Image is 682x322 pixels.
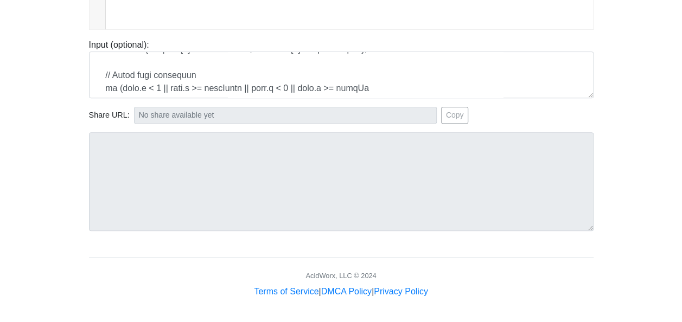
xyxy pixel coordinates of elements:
div: | | [254,285,428,298]
a: Privacy Policy [374,287,428,296]
div: Input (optional): [81,38,602,98]
div: AcidWorx, LLC © 2024 [305,271,376,281]
a: DMCA Policy [321,287,372,296]
button: Copy [441,107,469,124]
a: Terms of Service [254,287,318,296]
input: No share available yet [134,107,437,124]
span: Share URL: [89,110,130,121]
